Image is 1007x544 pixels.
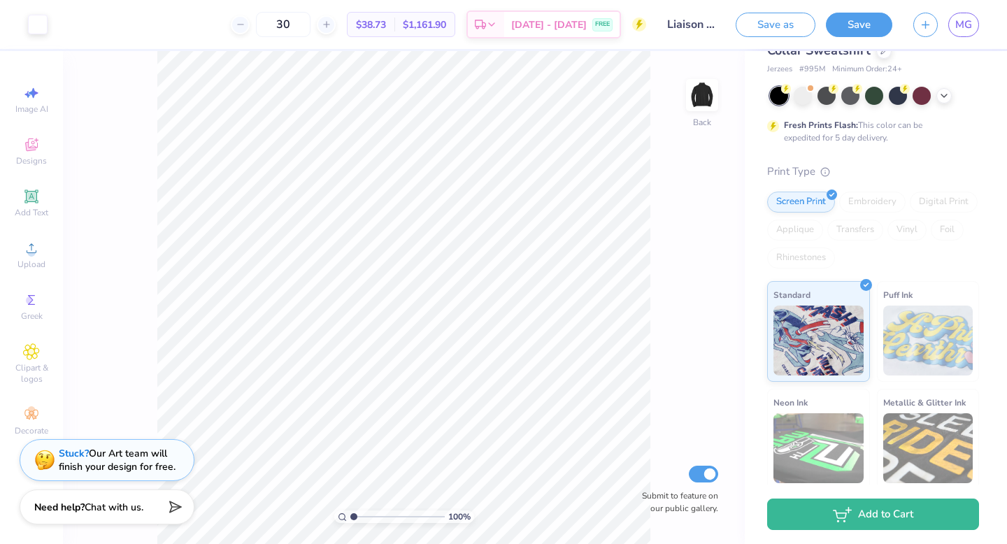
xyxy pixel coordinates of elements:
[403,17,446,32] span: $1,161.90
[15,207,48,218] span: Add Text
[15,103,48,115] span: Image AI
[883,413,973,483] img: Metallic & Glitter Ink
[955,17,972,33] span: MG
[910,192,978,213] div: Digital Print
[256,12,310,37] input: – –
[657,10,725,38] input: Untitled Design
[595,20,610,29] span: FREE
[356,17,386,32] span: $38.73
[832,64,902,76] span: Minimum Order: 24 +
[736,13,815,37] button: Save as
[773,413,864,483] img: Neon Ink
[16,155,47,166] span: Designs
[17,259,45,270] span: Upload
[767,192,835,213] div: Screen Print
[948,13,979,37] a: MG
[634,489,718,515] label: Submit to feature on our public gallery.
[839,192,906,213] div: Embroidery
[883,395,966,410] span: Metallic & Glitter Ink
[883,306,973,375] img: Puff Ink
[767,164,979,180] div: Print Type
[773,306,864,375] img: Standard
[511,17,587,32] span: [DATE] - [DATE]
[773,395,808,410] span: Neon Ink
[59,447,176,473] div: Our Art team will finish your design for free.
[688,81,716,109] img: Back
[693,116,711,129] div: Back
[931,220,964,241] div: Foil
[767,220,823,241] div: Applique
[7,362,56,385] span: Clipart & logos
[767,499,979,530] button: Add to Cart
[883,287,913,302] span: Puff Ink
[784,119,956,144] div: This color can be expedited for 5 day delivery.
[799,64,825,76] span: # 995M
[826,13,892,37] button: Save
[15,425,48,436] span: Decorate
[59,447,89,460] strong: Stuck?
[448,510,471,523] span: 100 %
[767,64,792,76] span: Jerzees
[85,501,143,514] span: Chat with us.
[767,248,835,269] div: Rhinestones
[887,220,927,241] div: Vinyl
[21,310,43,322] span: Greek
[827,220,883,241] div: Transfers
[773,287,810,302] span: Standard
[784,120,858,131] strong: Fresh Prints Flash:
[34,501,85,514] strong: Need help?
